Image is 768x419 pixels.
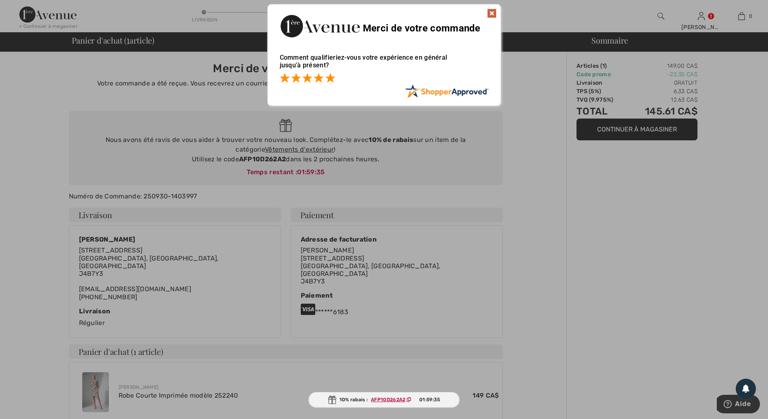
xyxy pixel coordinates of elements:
[328,396,336,404] img: Gift.svg
[18,6,34,13] span: Aide
[363,23,481,34] span: Merci de votre commande
[371,397,405,402] ins: AFP10D262A2
[308,392,460,408] div: 10% rabais :
[487,8,497,18] img: x
[280,46,489,84] div: Comment qualifieriez-vous votre expérience en général jusqu'à présent?
[419,396,440,403] span: 01:59:35
[280,13,360,40] img: Merci de votre commande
